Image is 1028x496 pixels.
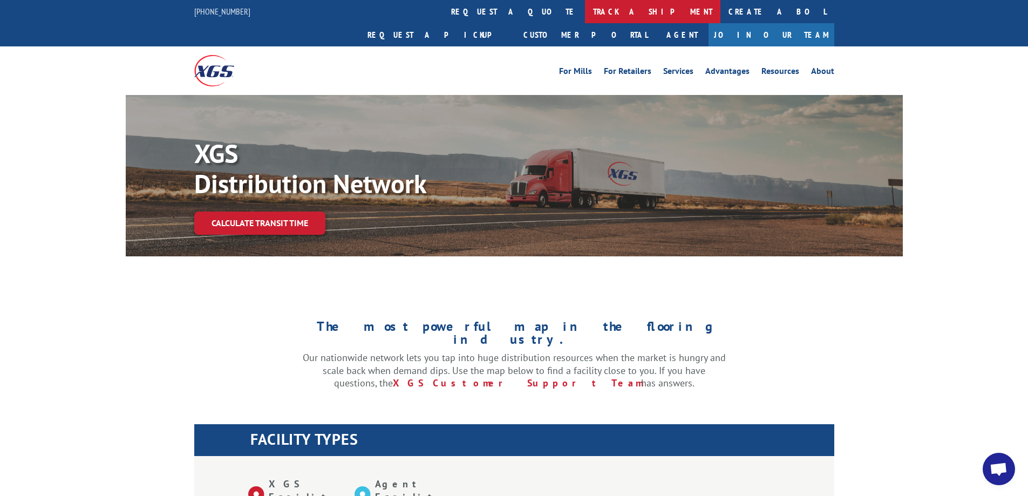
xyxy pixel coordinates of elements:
[303,351,726,390] p: Our nationwide network lets you tap into huge distribution resources when the market is hungry an...
[393,377,641,389] a: XGS Customer Support Team
[761,67,799,79] a: Resources
[515,23,656,46] a: Customer Portal
[663,67,693,79] a: Services
[250,432,834,452] h1: FACILITY TYPES
[705,67,750,79] a: Advantages
[656,23,709,46] a: Agent
[194,212,325,235] a: Calculate transit time
[709,23,834,46] a: Join Our Team
[559,67,592,79] a: For Mills
[194,6,250,17] a: [PHONE_NUMBER]
[811,67,834,79] a: About
[983,453,1015,485] a: Open chat
[359,23,515,46] a: Request a pickup
[604,67,651,79] a: For Retailers
[303,320,726,351] h1: The most powerful map in the flooring industry.
[194,138,518,199] p: XGS Distribution Network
